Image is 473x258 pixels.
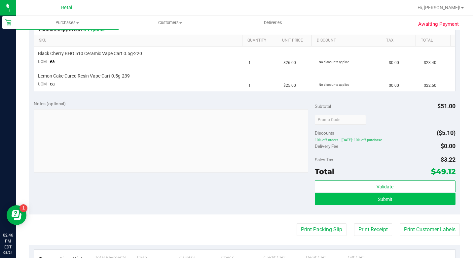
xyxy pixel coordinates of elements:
[315,115,366,125] input: Promo Code
[389,60,399,66] span: $0.00
[377,184,393,189] span: Validate
[424,60,436,66] span: $23.40
[400,223,460,236] button: Print Customer Labels
[315,193,455,205] button: Submit
[424,82,436,89] span: $22.50
[317,38,378,43] a: Discount
[315,157,333,162] span: Sales Tax
[248,60,251,66] span: 1
[421,38,448,43] a: Total
[222,16,324,30] a: Deliveries
[16,20,119,26] span: Purchases
[7,205,26,225] iframe: Resource center
[38,50,142,57] span: Black Cherry BHO 510 Ceramic Vape Cart 0.5g-220
[441,156,455,163] span: $3.22
[61,5,74,11] span: Retail
[315,144,338,149] span: Delivery Fee
[3,250,13,255] p: 08/24
[34,101,66,106] span: Notes (optional)
[437,129,455,136] span: ($5.10)
[378,197,392,202] span: Submit
[50,81,55,86] span: ea
[39,38,239,43] a: SKU
[38,73,130,79] span: Lemon Cake Cured Resin Vape Cart 0.5g-239
[315,104,331,109] span: Subtotal
[319,83,349,86] span: No discounts applied
[315,180,455,192] button: Validate
[247,38,274,43] a: Quantity
[119,20,221,26] span: Customers
[16,16,119,30] a: Purchases
[19,204,27,212] iframe: Resource center unread badge
[248,82,251,89] span: 1
[297,223,346,236] button: Print Packing Slip
[418,5,460,10] span: Hi, [PERSON_NAME]!
[3,232,13,250] p: 02:46 PM EDT
[315,127,334,139] span: Discounts
[50,59,55,64] span: ea
[119,16,221,30] a: Customers
[255,20,291,26] span: Deliveries
[283,60,296,66] span: $26.00
[5,19,12,26] inline-svg: Retail
[315,167,334,176] span: Total
[437,103,455,110] span: $51.00
[386,38,413,43] a: Tax
[283,82,296,89] span: $25.00
[319,60,349,64] span: No discounts applied
[38,59,47,64] span: UOM
[389,82,399,89] span: $0.00
[441,143,455,149] span: $0.00
[315,138,455,143] span: 10% off orders - [DATE]: 10% off purchase
[282,38,309,43] a: Unit Price
[431,167,455,176] span: $49.12
[354,223,392,236] button: Print Receipt
[418,20,459,28] span: Awaiting Payment
[38,82,47,86] span: UOM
